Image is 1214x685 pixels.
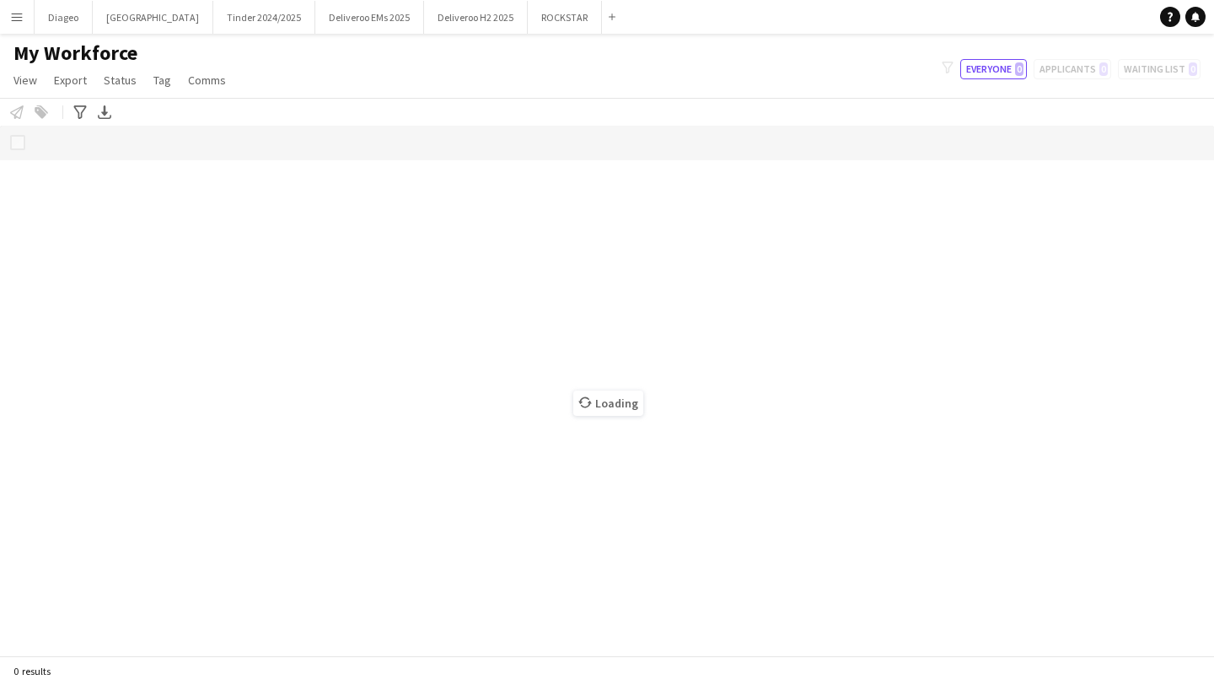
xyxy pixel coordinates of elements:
span: My Workforce [13,40,137,66]
a: Tag [147,69,178,91]
button: Diageo [35,1,93,34]
button: Deliveroo H2 2025 [424,1,528,34]
span: View [13,73,37,88]
app-action-btn: Advanced filters [70,102,90,122]
a: View [7,69,44,91]
button: Tinder 2024/2025 [213,1,315,34]
span: Comms [188,73,226,88]
app-action-btn: Export XLSX [94,102,115,122]
a: Comms [181,69,233,91]
span: Tag [153,73,171,88]
span: 0 [1015,62,1023,76]
button: ROCKSTAR [528,1,602,34]
button: [GEOGRAPHIC_DATA] [93,1,213,34]
button: Everyone0 [960,59,1027,79]
span: Status [104,73,137,88]
a: Status [97,69,143,91]
button: Deliveroo EMs 2025 [315,1,424,34]
span: Loading [573,391,643,416]
a: Export [47,69,94,91]
span: Export [54,73,87,88]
